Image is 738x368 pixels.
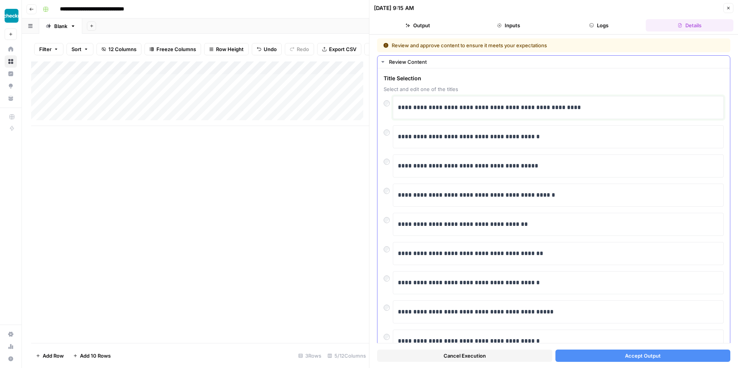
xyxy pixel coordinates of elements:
[465,19,552,31] button: Inputs
[625,352,661,360] span: Accept Output
[39,18,82,34] a: Blank
[39,45,52,53] span: Filter
[384,75,724,82] span: Title Selection
[5,9,18,23] img: Checkr Logo
[295,350,324,362] div: 3 Rows
[5,340,17,353] a: Usage
[389,58,725,66] div: Review Content
[34,43,63,55] button: Filter
[68,350,115,362] button: Add 10 Rows
[216,45,244,53] span: Row Height
[5,43,17,55] a: Home
[329,45,356,53] span: Export CSV
[66,43,93,55] button: Sort
[377,350,552,362] button: Cancel Execution
[5,55,17,68] a: Browse
[54,22,67,30] div: Blank
[5,68,17,80] a: Insights
[264,45,277,53] span: Undo
[5,353,17,365] button: Help + Support
[555,350,731,362] button: Accept Output
[646,19,733,31] button: Details
[384,85,724,93] span: Select and edit one of the titles
[555,19,643,31] button: Logs
[5,80,17,92] a: Opportunities
[204,43,249,55] button: Row Height
[108,45,136,53] span: 12 Columns
[145,43,201,55] button: Freeze Columns
[444,352,486,360] span: Cancel Execution
[317,43,361,55] button: Export CSV
[43,352,64,360] span: Add Row
[377,56,730,68] button: Review Content
[297,45,309,53] span: Redo
[5,6,17,25] button: Workspace: Checkr
[5,92,17,104] a: Your Data
[374,4,414,12] div: [DATE] 9:15 AM
[252,43,282,55] button: Undo
[285,43,314,55] button: Redo
[374,19,462,31] button: Output
[96,43,141,55] button: 12 Columns
[80,352,111,360] span: Add 10 Rows
[383,41,636,49] div: Review and approve content to ensure it meets your expectations
[31,350,68,362] button: Add Row
[71,45,81,53] span: Sort
[156,45,196,53] span: Freeze Columns
[324,350,369,362] div: 5/12 Columns
[5,328,17,340] a: Settings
